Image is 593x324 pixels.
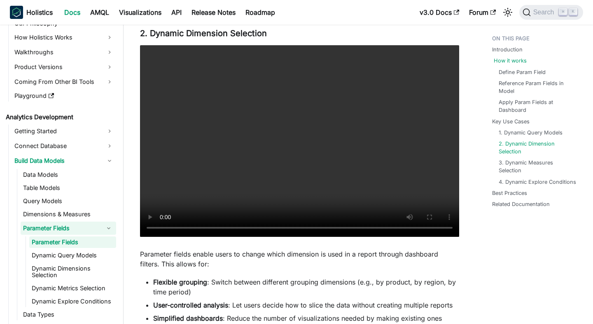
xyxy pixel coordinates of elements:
p: Parameter fields enable users to change which dimension is used in a report through dashboard fil... [140,249,459,269]
a: Release Notes [187,6,240,19]
a: Key Use Cases [492,118,530,125]
span: Search [531,9,559,16]
a: 3. Dynamic Measures Selection [499,159,577,174]
a: Dynamic Metrics Selection [29,282,116,294]
li: : Let users decide how to slice the data without creating multiple reports [153,300,459,310]
a: Parameter Fields [29,236,116,248]
a: v3.0 Docs [415,6,464,19]
a: HolisticsHolistics [10,6,53,19]
a: Analytics Development [3,111,116,123]
a: AMQL [85,6,114,19]
b: Holistics [26,7,53,17]
a: Related Documentation [492,200,550,208]
a: Data Models [21,169,116,181]
a: Visualizations [114,6,166,19]
a: Apply Param Fields at Dashboard [499,98,577,114]
a: Introduction [492,46,523,53]
a: Query Models [21,195,116,207]
button: Search (Command+K) [519,5,583,20]
a: Parameter Fields [21,222,101,235]
a: Connect Database [12,139,116,153]
a: Build Data Models [12,154,116,167]
video: Your browser does not support embedding video, but you can . [140,45,459,237]
a: 2. Dynamic Dimension Selection [499,140,577,155]
button: Collapse sidebar category 'Parameter Fields' [101,222,116,235]
a: Docs [59,6,85,19]
a: 4. Dynamic Explore Conditions [499,178,576,186]
a: Coming From Other BI Tools [12,75,116,88]
button: Switch between dark and light mode (currently light mode) [501,6,514,19]
a: Data Types [21,309,116,320]
a: How it works [494,57,527,65]
a: API [166,6,187,19]
a: Best Practices [492,189,527,197]
h3: 2. Dynamic Dimension Selection [140,28,459,39]
kbd: K [569,8,577,16]
strong: Simplified dashboards [153,314,223,322]
a: Walkthroughs [12,46,116,59]
a: Getting Started [12,125,116,138]
a: Dynamic Explore Conditions [29,296,116,307]
a: Table Models [21,182,116,194]
a: Playground [12,90,116,102]
li: : Switch between different grouping dimensions (e.g., by product, by region, by time period) [153,277,459,297]
strong: User-controlled analysis [153,301,228,309]
img: Holistics [10,6,23,19]
kbd: ⌘ [559,8,567,16]
strong: Flexible grouping [153,278,207,286]
a: How Holistics Works [12,31,116,44]
a: 1. Dynamic Query Models [499,129,563,137]
a: Forum [464,6,501,19]
a: Reference Param Fields in Model [499,79,577,95]
a: Dimensions & Measures [21,208,116,220]
a: Define Param Field [499,68,546,76]
a: Dynamic Dimensions Selection [29,263,116,281]
a: Product Versions [12,60,116,74]
a: Dynamic Query Models [29,250,116,261]
a: Roadmap [240,6,280,19]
